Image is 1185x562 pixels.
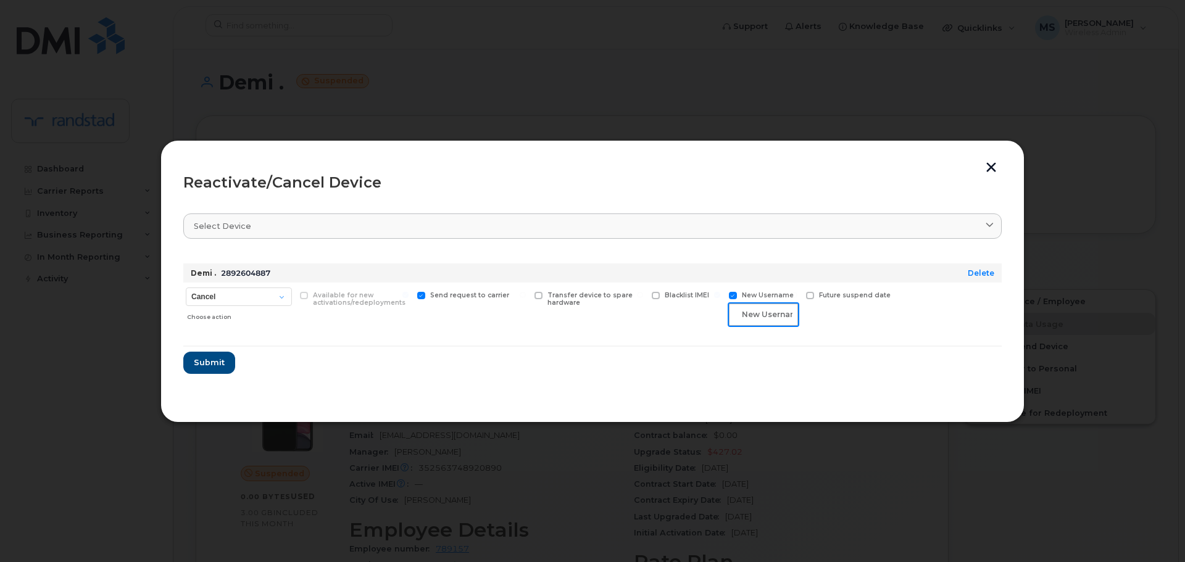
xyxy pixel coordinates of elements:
[819,291,891,299] span: Future suspend date
[194,220,251,232] span: Select device
[520,292,526,298] input: Transfer device to spare hardware
[191,268,216,278] strong: Demi .
[183,213,1002,239] a: Select device
[402,292,409,298] input: Send request to carrier
[183,352,235,374] button: Submit
[194,357,225,368] span: Submit
[742,291,794,299] span: New Username
[665,291,709,299] span: Blacklist IMEI
[729,304,798,326] input: New Username
[791,292,797,298] input: Future suspend date
[183,175,1002,190] div: Reactivate/Cancel Device
[430,291,509,299] span: Send request to carrier
[187,307,292,322] div: Choose action
[285,292,291,298] input: Available for new activations/redeployments
[313,291,405,307] span: Available for new activations/redeployments
[221,268,270,278] span: 2892604887
[637,292,643,298] input: Blacklist IMEI
[714,292,720,298] input: New Username
[968,268,994,278] a: Delete
[547,291,633,307] span: Transfer device to spare hardware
